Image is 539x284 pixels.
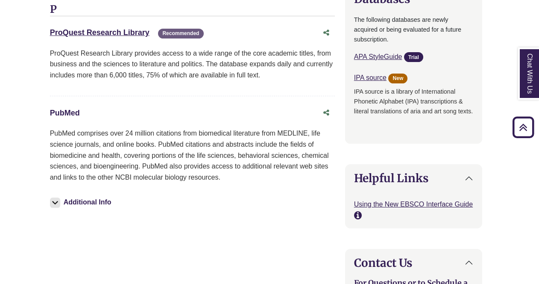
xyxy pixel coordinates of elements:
h3: P [50,3,335,16]
button: Share this database [318,105,335,121]
a: IPA source [354,74,387,81]
a: ProQuest Research Library [50,28,149,37]
button: Share this database [318,25,335,41]
button: Contact Us [346,249,482,276]
p: PubMed comprises over 24 million citations from biomedical literature from MEDLINE, life science ... [50,128,335,183]
span: New [388,74,407,83]
p: IPA source is a library of International Phonetic Alphabet (IPA) transcriptions & literal transla... [354,87,474,126]
a: Back to Top [510,121,537,133]
span: Recommended [158,29,203,38]
a: APA StyleGuide [354,53,402,60]
button: Additional Info [50,196,114,208]
p: ProQuest Research Library provides access to a wide range of the core academic titles, from busin... [50,48,335,81]
a: Using the New EBSCO Interface Guide [354,201,473,208]
a: PubMed [50,109,80,117]
p: The following databases are newly acquired or being evaluated for a future subscription. [354,15,474,44]
span: Trial [404,52,423,62]
button: Helpful Links [346,165,482,192]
